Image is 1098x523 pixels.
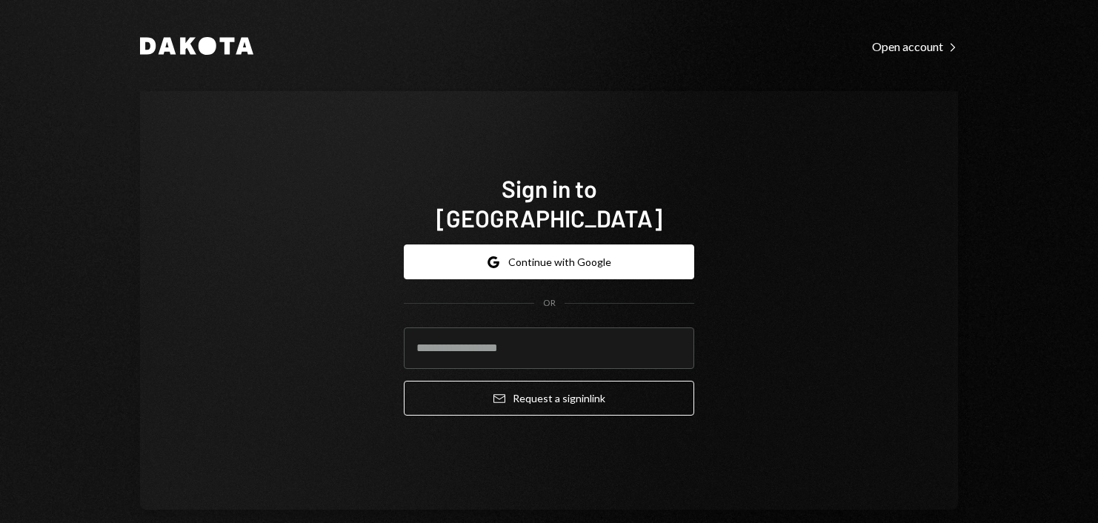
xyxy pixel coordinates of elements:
[543,297,556,310] div: OR
[872,38,958,54] a: Open account
[404,173,694,233] h1: Sign in to [GEOGRAPHIC_DATA]
[872,39,958,54] div: Open account
[404,381,694,416] button: Request a signinlink
[404,244,694,279] button: Continue with Google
